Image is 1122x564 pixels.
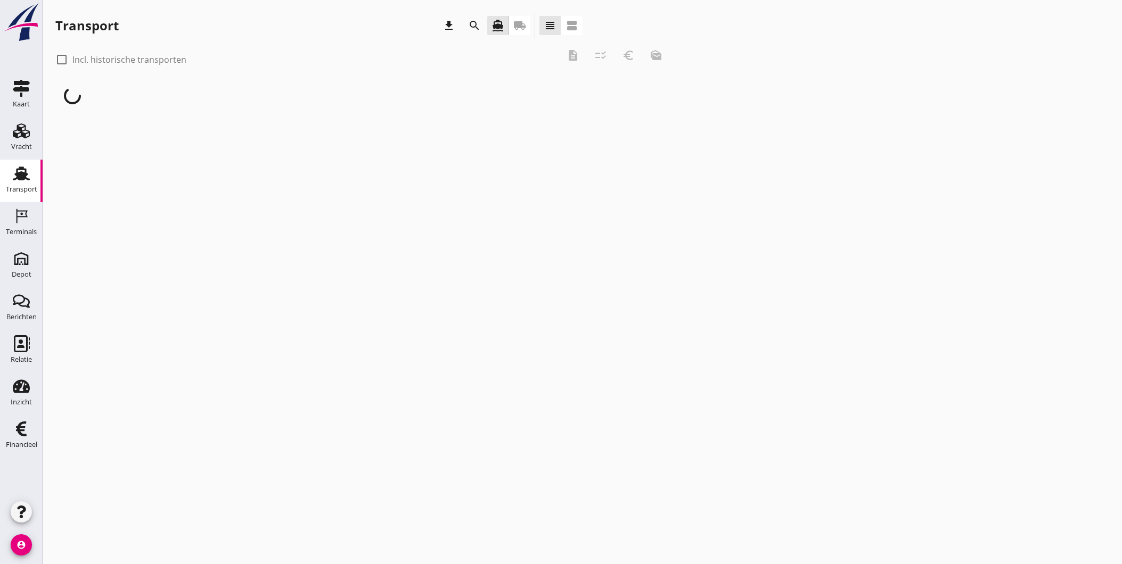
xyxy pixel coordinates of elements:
[11,143,32,150] div: Vracht
[492,19,504,32] i: directions_boat
[6,186,37,193] div: Transport
[6,313,37,320] div: Berichten
[2,3,40,42] img: logo-small.a267ee39.svg
[12,271,31,278] div: Depot
[11,399,32,405] div: Inzicht
[544,19,556,32] i: view_headline
[566,19,578,32] i: view_agenda
[55,17,119,34] div: Transport
[468,19,481,32] i: search
[6,228,37,235] div: Terminals
[13,101,30,107] div: Kaart
[11,534,32,555] i: account_circle
[443,19,455,32] i: download
[513,19,526,32] i: local_shipping
[11,356,32,363] div: Relatie
[72,54,186,65] label: Incl. historische transporten
[6,441,37,448] div: Financieel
